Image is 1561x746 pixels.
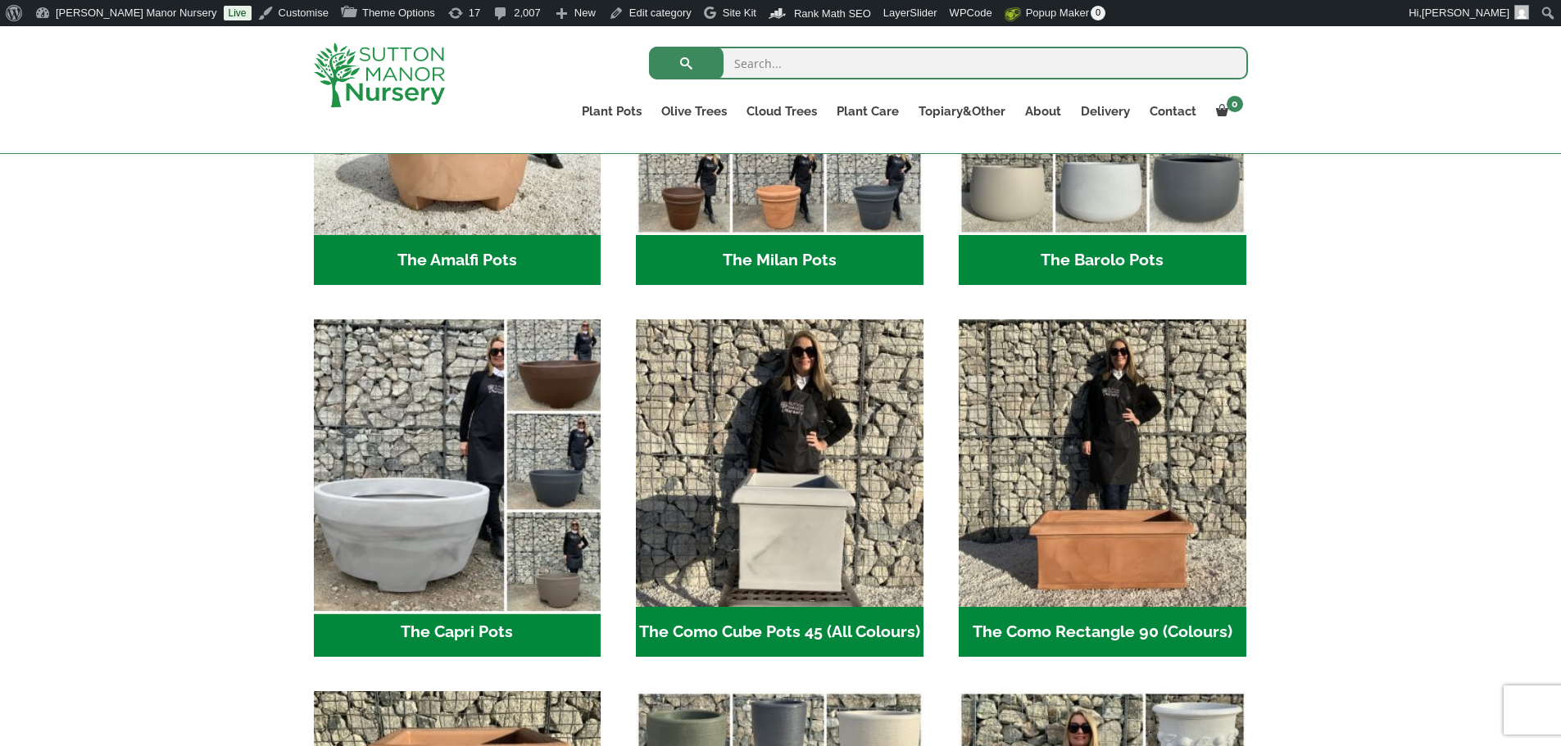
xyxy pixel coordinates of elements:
a: Delivery [1071,100,1140,123]
img: logo [314,43,445,107]
h2: The Como Cube Pots 45 (All Colours) [636,607,923,658]
input: Search... [649,47,1248,79]
span: 0 [1091,6,1105,20]
h2: The Milan Pots [636,235,923,286]
img: The Como Rectangle 90 (Colours) [959,319,1246,607]
span: Site Kit [723,7,756,19]
h2: The Amalfi Pots [314,235,601,286]
a: Olive Trees [651,100,737,123]
h2: The Capri Pots [314,607,601,658]
a: Visit product category The Capri Pots [314,319,601,657]
a: About [1015,100,1071,123]
a: Plant Pots [572,100,651,123]
span: [PERSON_NAME] [1422,7,1509,19]
h2: The Barolo Pots [959,235,1246,286]
a: 0 [1206,100,1248,123]
img: The Como Cube Pots 45 (All Colours) [636,319,923,607]
h2: The Como Rectangle 90 (Colours) [959,607,1246,658]
a: Visit product category The Como Rectangle 90 (Colours) [959,319,1246,657]
img: The Capri Pots [306,313,608,614]
a: Cloud Trees [737,100,827,123]
span: Rank Math SEO [794,7,871,20]
a: Plant Care [827,100,909,123]
a: Contact [1140,100,1206,123]
a: Visit product category The Como Cube Pots 45 (All Colours) [636,319,923,657]
a: Live [224,6,252,20]
span: 0 [1227,96,1243,112]
a: Topiary&Other [909,100,1015,123]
